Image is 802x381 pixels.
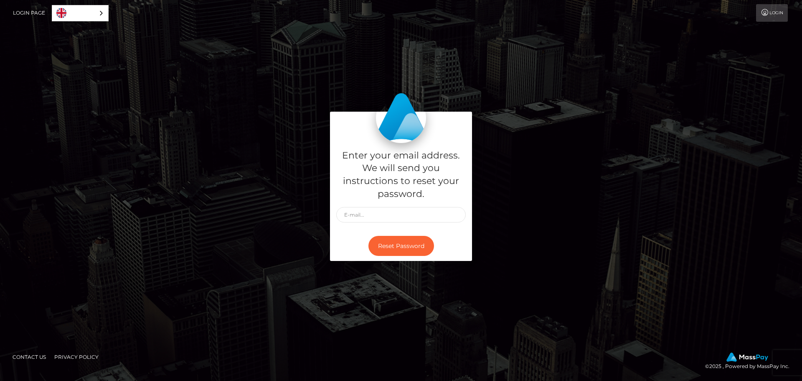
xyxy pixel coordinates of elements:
img: MassPay Login [376,93,426,143]
img: MassPay [726,353,768,362]
input: E-mail... [336,207,466,222]
a: Login Page [13,4,45,22]
a: Contact Us [9,350,49,363]
a: English [52,5,108,21]
div: Language [52,5,109,21]
a: Privacy Policy [51,350,102,363]
a: Login [756,4,788,22]
div: © 2025 , Powered by MassPay Inc. [705,353,796,371]
aside: Language selected: English [52,5,109,21]
button: Reset Password [368,236,434,256]
h5: Enter your email address. We will send you instructions to reset your password. [336,149,466,201]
